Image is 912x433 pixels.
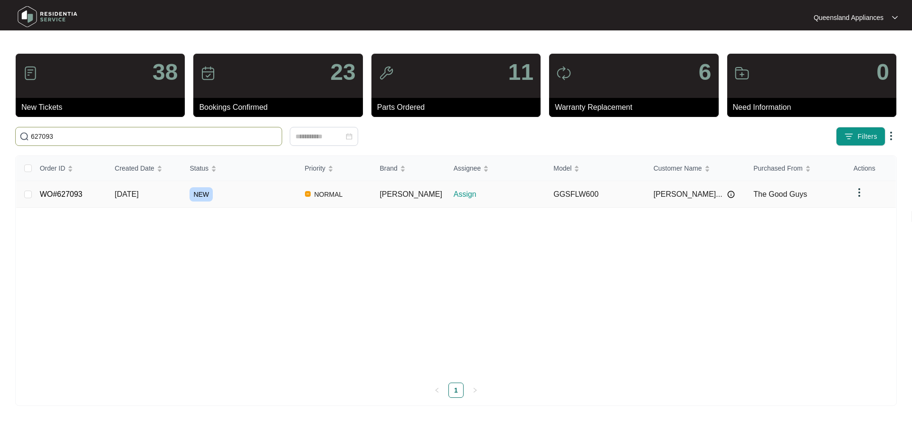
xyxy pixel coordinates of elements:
[14,2,81,31] img: residentia service logo
[727,191,735,198] img: Info icon
[182,156,297,181] th: Status
[654,163,702,173] span: Customer Name
[555,102,718,113] p: Warranty Replacement
[330,61,355,84] p: 23
[854,187,865,198] img: dropdown arrow
[40,163,66,173] span: Order ID
[844,132,854,141] img: filter icon
[892,15,898,20] img: dropdown arrow
[454,163,481,173] span: Assignee
[556,66,571,81] img: icon
[32,156,107,181] th: Order ID
[190,187,213,202] span: NEW
[434,387,440,393] span: left
[467,383,483,398] li: Next Page
[846,156,896,181] th: Actions
[646,156,746,181] th: Customer Name
[654,189,722,200] span: [PERSON_NAME]...
[699,61,712,84] p: 6
[814,13,883,22] p: Queensland Appliances
[305,191,311,197] img: Vercel Logo
[448,383,464,398] li: 1
[553,163,571,173] span: Model
[454,189,546,200] p: Assign
[40,190,83,198] a: WO#627093
[372,156,446,181] th: Brand
[377,102,541,113] p: Parts Ordered
[152,61,178,84] p: 38
[467,383,483,398] button: right
[190,163,209,173] span: Status
[449,383,463,397] a: 1
[836,127,885,146] button: filter iconFilters
[508,61,533,84] p: 11
[380,163,397,173] span: Brand
[31,131,278,142] input: Search by Order Id, Assignee Name, Customer Name, Brand and Model
[753,190,807,198] span: The Good Guys
[21,102,185,113] p: New Tickets
[115,190,139,198] span: [DATE]
[546,181,646,208] td: GGSFLW600
[380,190,442,198] span: [PERSON_NAME]
[472,387,478,393] span: right
[23,66,38,81] img: icon
[297,156,372,181] th: Priority
[857,132,877,142] span: Filters
[429,383,445,398] li: Previous Page
[379,66,394,81] img: icon
[115,163,154,173] span: Created Date
[446,156,546,181] th: Assignee
[200,66,216,81] img: icon
[305,163,326,173] span: Priority
[546,156,646,181] th: Model
[107,156,182,181] th: Created Date
[199,102,362,113] p: Bookings Confirmed
[746,156,846,181] th: Purchased From
[311,189,347,200] span: NORMAL
[429,383,445,398] button: left
[885,130,897,142] img: dropdown arrow
[19,132,29,141] img: search-icon
[753,163,802,173] span: Purchased From
[733,102,896,113] p: Need Information
[734,66,750,81] img: icon
[876,61,889,84] p: 0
